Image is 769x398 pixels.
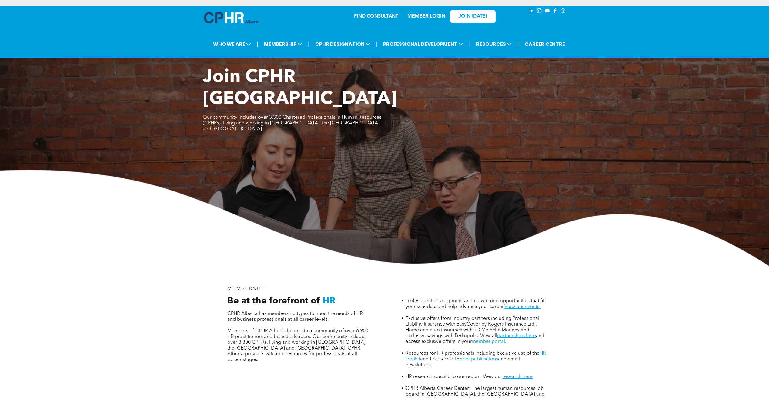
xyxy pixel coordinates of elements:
[313,38,372,50] span: CPHR DESIGNATION
[544,8,551,16] a: youtube
[523,38,567,50] a: CAREER CENTRE
[406,357,520,367] span: and email newsletters.
[203,115,381,131] span: Our community includes over 3,300 Chartered Professionals in Human Resources (CPHRs), living and ...
[376,38,378,50] li: |
[257,38,258,50] li: |
[474,38,513,50] span: RESOURCES
[528,8,535,16] a: linkedin
[308,38,309,50] li: |
[262,38,304,50] span: MEMBERSHIP
[502,374,533,379] a: research here
[497,333,536,338] a: partnerships here
[406,299,545,309] span: Professional development and networking opportunities that fit your schedule and help advance you...
[536,8,543,16] a: instagram
[211,38,253,50] span: WHO WE ARE
[459,14,487,19] span: JOIN [DATE]
[406,374,502,379] span: HR research specific to our region. View our
[227,329,368,362] span: Members of CPHR Alberta belong to a community of over 6,900 HR practitioners and business leaders...
[420,357,460,362] span: and first access to
[407,14,445,19] a: MEMBER LOGIN
[517,38,519,50] li: |
[472,339,506,344] a: member portal.
[504,304,540,309] a: View our events.
[450,10,496,23] a: JOIN [DATE]
[406,351,546,362] a: HR Toolkit
[323,297,336,306] span: HR
[381,38,465,50] span: PROFESSIONAL DEVELOPMENT
[227,311,363,322] span: CPHR Alberta has membership types to meet the needs of HR and business professionals at all caree...
[204,12,259,23] img: A blue and white logo for cp alberta
[469,38,470,50] li: |
[203,68,397,108] span: Join CPHR [GEOGRAPHIC_DATA]
[533,374,534,379] span: .
[406,333,544,344] span: and access exclusive offers in your
[406,316,539,338] span: Exclusive offers from industry partners including Professional Liability Insurance with EasyCover...
[560,8,567,16] a: Social network
[406,351,540,356] span: Resources for HR professionals including exclusive use of the
[552,8,559,16] a: facebook
[354,14,398,19] a: FIND CONSULTANT
[227,297,320,306] span: Be at the forefront of
[227,287,267,291] span: MEMBERSHIP
[460,357,498,362] a: print publications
